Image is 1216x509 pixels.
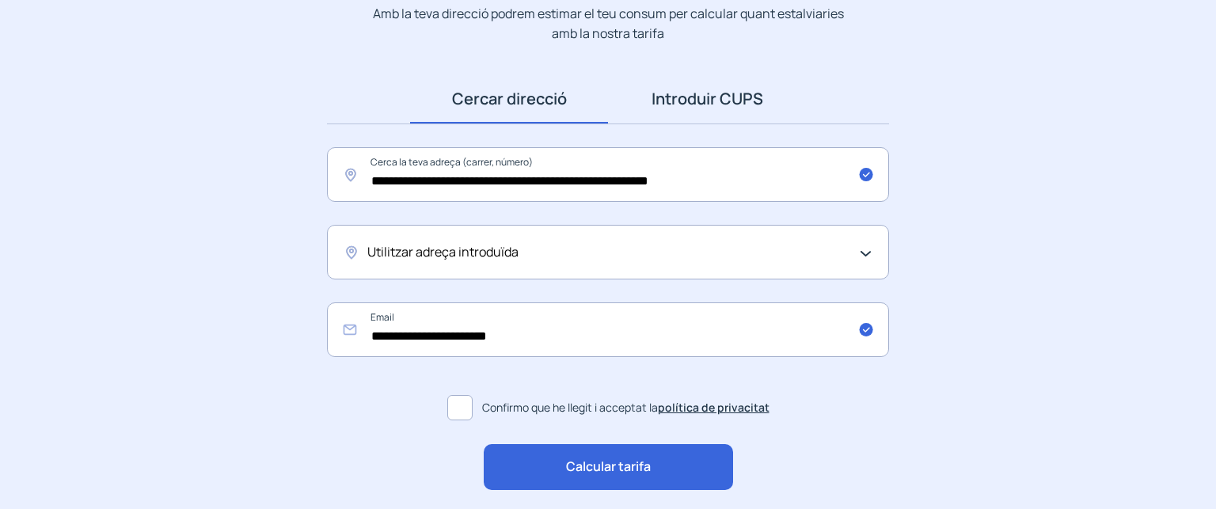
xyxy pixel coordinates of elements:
a: Cercar direcció [410,74,608,123]
p: Amb la teva direcció podrem estimar el teu consum per calcular quant estalviaries amb la nostra t... [370,4,847,43]
a: Introduir CUPS [608,74,806,123]
span: Calcular tarifa [566,457,651,477]
span: Utilitzar adreça introduïda [367,242,519,263]
span: Confirmo que he llegit i acceptat la [482,399,769,416]
a: política de privacitat [658,400,769,415]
